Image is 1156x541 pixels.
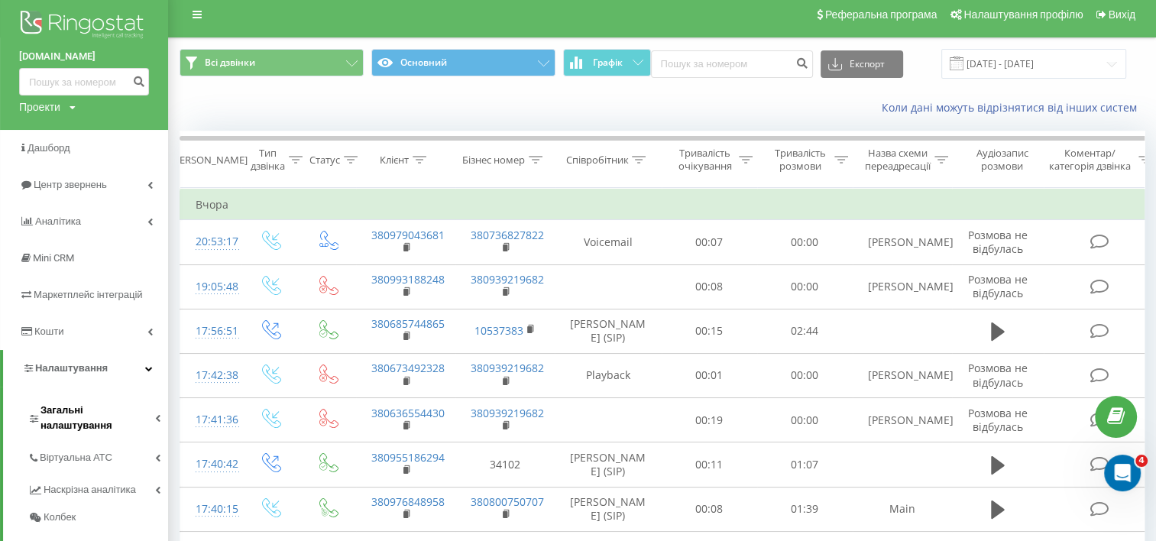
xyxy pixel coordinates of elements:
td: 00:08 [662,264,757,309]
a: 380993188248 [371,272,445,287]
td: Main [853,487,952,531]
div: Тип дзвінка [251,147,285,173]
button: Графік [563,49,651,76]
div: Коментар/категорія дзвінка [1045,147,1135,173]
div: 19:05:48 [196,272,226,302]
td: 01:07 [757,442,853,487]
div: 20:53:17 [196,227,226,257]
a: 380685744865 [371,316,445,331]
div: 17:42:38 [196,361,226,390]
a: 380636554430 [371,406,445,420]
div: Бізнес номер [462,154,525,167]
a: Налаштування [3,350,168,387]
td: [PERSON_NAME] [853,220,952,264]
td: [PERSON_NAME] (SIP) [555,487,662,531]
span: Наскрізна аналітика [44,482,136,497]
span: Дашборд [28,142,70,154]
td: 00:00 [757,264,853,309]
span: Графік [593,57,623,68]
td: 01:39 [757,487,853,531]
td: [PERSON_NAME] [853,264,952,309]
a: 380800750707 [471,494,544,509]
span: Розмова не відбулась [968,406,1028,434]
span: Розмова не відбулась [968,361,1028,389]
a: 380955186294 [371,450,445,465]
div: Тривалість розмови [770,147,831,173]
a: 380736827822 [471,228,544,242]
div: 17:40:42 [196,449,226,479]
span: Аналiтика [35,215,81,227]
span: Центр звернень [34,179,107,190]
td: 00:19 [662,398,757,442]
td: Voicemail [555,220,662,264]
td: 00:00 [757,353,853,397]
a: 380976848958 [371,494,445,509]
span: Віртуальна АТС [40,450,112,465]
td: 02:44 [757,309,853,353]
td: [PERSON_NAME] [853,398,952,442]
button: Основний [371,49,555,76]
div: Проекти [19,99,60,115]
div: Назва схеми переадресації [865,147,931,173]
a: Загальні налаштування [28,392,168,439]
a: Колбек [28,504,168,531]
div: Аудіозапис розмови [965,147,1039,173]
span: Налаштування профілю [963,8,1083,21]
a: Коли дані можуть відрізнятися вiд інших систем [882,100,1145,115]
div: 17:56:51 [196,316,226,346]
button: Експорт [821,50,903,78]
a: Наскрізна аналітика [28,471,168,504]
td: 00:00 [757,398,853,442]
td: 00:07 [662,220,757,264]
div: 17:41:36 [196,405,226,435]
a: 380673492328 [371,361,445,375]
a: 380939219682 [471,272,544,287]
span: 4 [1135,455,1148,467]
td: 00:00 [757,220,853,264]
span: Налаштування [35,362,108,374]
div: [PERSON_NAME] [170,154,248,167]
td: 00:11 [662,442,757,487]
span: Загальні налаштування [40,403,155,433]
div: Тривалість очікування [675,147,735,173]
td: [PERSON_NAME] (SIP) [555,442,662,487]
iframe: Intercom live chat [1104,455,1141,491]
a: [DOMAIN_NAME] [19,49,149,64]
div: Клієнт [380,154,409,167]
a: 10537383 [474,323,523,338]
span: Всі дзвінки [205,57,255,69]
a: 380979043681 [371,228,445,242]
input: Пошук за номером [651,50,813,78]
span: Колбек [44,510,76,525]
span: Реферальна програма [825,8,937,21]
td: Playback [555,353,662,397]
a: 380939219682 [471,406,544,420]
span: Розмова не відбулась [968,272,1028,300]
input: Пошук за номером [19,68,149,96]
div: Співробітник [565,154,628,167]
span: Маркетплейс інтеграцій [34,289,143,300]
td: [PERSON_NAME] [853,353,952,397]
a: Віртуальна АТС [28,439,168,471]
td: 34102 [455,442,555,487]
img: Ringostat logo [19,7,149,45]
div: 17:40:15 [196,494,226,524]
span: Розмова не відбулась [968,228,1028,256]
td: [PERSON_NAME] (SIP) [555,309,662,353]
span: Вихід [1109,8,1135,21]
span: Кошти [34,326,63,337]
a: 380939219682 [471,361,544,375]
td: 00:08 [662,487,757,531]
span: Mini CRM [33,252,74,264]
button: Всі дзвінки [180,49,364,76]
td: 00:01 [662,353,757,397]
td: 00:15 [662,309,757,353]
div: Статус [309,154,340,167]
